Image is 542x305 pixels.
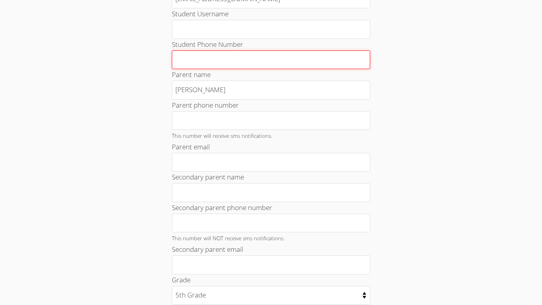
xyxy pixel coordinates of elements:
label: Parent phone number [172,100,239,110]
label: Student Phone Number [172,40,243,49]
label: Parent name [172,70,211,79]
label: Student Username [172,9,229,18]
label: Secondary parent phone number [172,203,272,212]
label: Secondary parent email [172,245,243,254]
small: This number will receive sms notifications. [172,132,272,139]
small: This number will NOT receive sms notifications. [172,234,284,242]
label: Secondary parent name [172,172,244,181]
label: Grade [172,275,190,284]
label: Parent email [172,142,210,151]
